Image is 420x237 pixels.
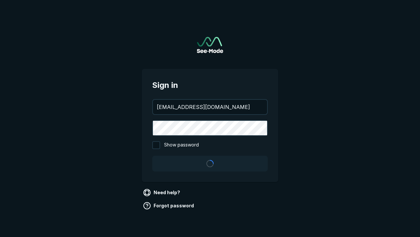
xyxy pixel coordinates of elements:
span: Sign in [152,79,268,91]
a: Need help? [142,187,183,198]
a: Go to sign in [197,37,223,53]
input: your@email.com [153,100,267,114]
span: Show password [164,141,199,149]
img: See-Mode Logo [197,37,223,53]
a: Forgot password [142,200,197,211]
